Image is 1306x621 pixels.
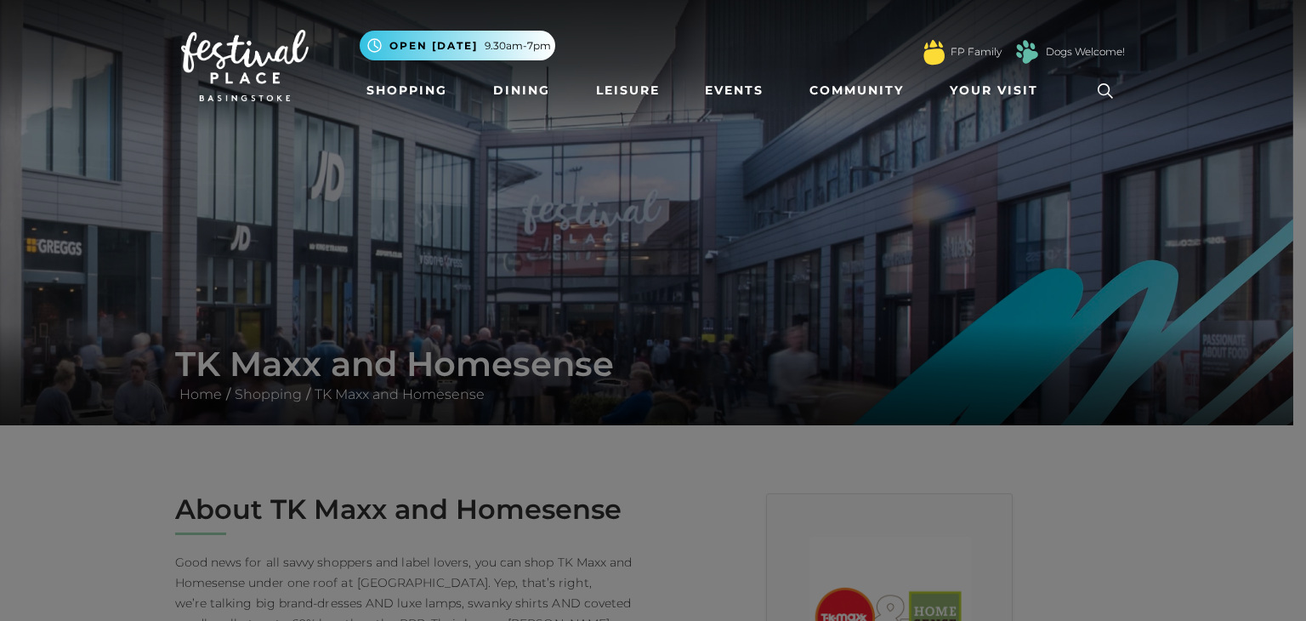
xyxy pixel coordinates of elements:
[698,75,770,106] a: Events
[803,75,911,106] a: Community
[950,82,1038,100] span: Your Visit
[1046,44,1125,60] a: Dogs Welcome!
[181,30,309,101] img: Festival Place Logo
[486,75,557,106] a: Dining
[360,75,454,106] a: Shopping
[389,38,478,54] span: Open [DATE]
[943,75,1053,106] a: Your Visit
[951,44,1002,60] a: FP Family
[589,75,667,106] a: Leisure
[360,31,555,60] button: Open [DATE] 9.30am-7pm
[485,38,551,54] span: 9.30am-7pm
